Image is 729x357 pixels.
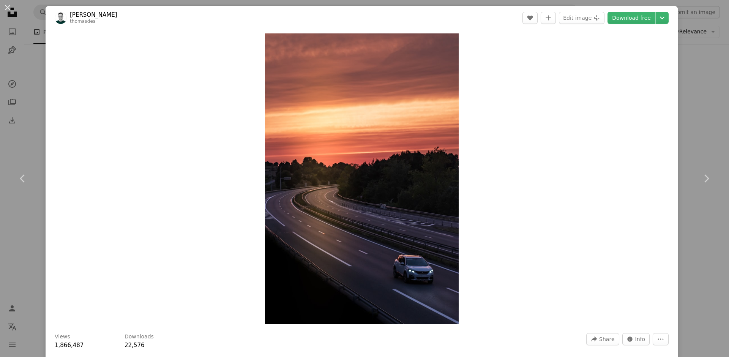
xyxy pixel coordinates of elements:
img: grey SUV on road [265,33,459,324]
button: Like [522,12,538,24]
span: Info [635,333,645,345]
h3: Downloads [125,333,154,341]
button: Add to Collection [541,12,556,24]
button: More Actions [653,333,669,345]
a: Download free [607,12,655,24]
h3: Views [55,333,70,341]
img: Go to Thomas Despeyroux's profile [55,12,67,24]
button: Stats about this image [622,333,650,345]
span: Share [599,333,614,345]
button: Share this image [586,333,619,345]
button: Edit image [559,12,604,24]
a: Next [683,142,729,215]
a: thomasdes [70,19,95,24]
span: 1,866,487 [55,342,84,349]
button: Zoom in on this image [265,33,459,324]
a: [PERSON_NAME] [70,11,117,19]
span: 22,576 [125,342,145,349]
button: Choose download size [656,12,669,24]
